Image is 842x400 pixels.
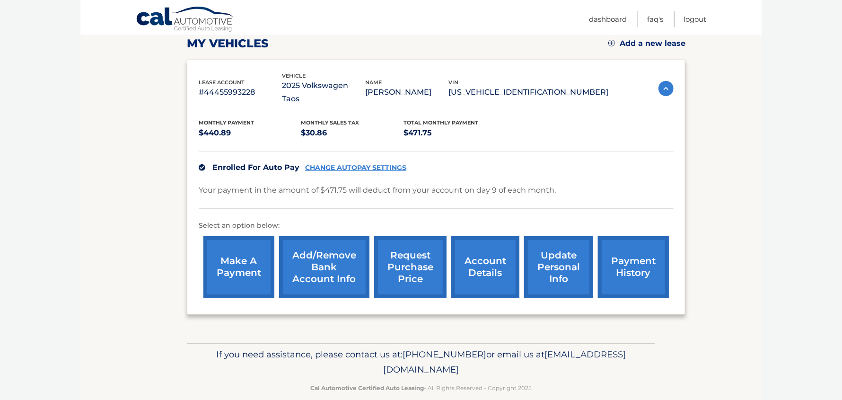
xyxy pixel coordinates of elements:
a: account details [451,236,519,298]
p: $471.75 [403,126,506,140]
a: make a payment [203,236,274,298]
a: Cal Automotive [136,6,235,34]
span: name [365,79,382,86]
p: [PERSON_NAME] [365,86,448,99]
p: [US_VEHICLE_IDENTIFICATION_NUMBER] [448,86,608,99]
p: $440.89 [199,126,301,140]
a: CHANGE AUTOPAY SETTINGS [305,164,406,172]
a: update personal info [524,236,593,298]
img: accordion-active.svg [658,81,674,96]
p: 2025 Volkswagen Taos [282,79,365,106]
p: #44455993228 [199,86,282,99]
a: Dashboard [589,11,627,27]
h2: my vehicles [187,36,269,51]
span: vin [448,79,458,86]
span: Monthly sales Tax [301,119,360,126]
p: $30.86 [301,126,404,140]
a: Logout [684,11,706,27]
p: Your payment in the amount of $471.75 will deduct from your account on day 9 of each month. [199,184,556,197]
a: FAQ's [647,11,663,27]
a: Add/Remove bank account info [279,236,369,298]
a: request purchase price [374,236,447,298]
p: If you need assistance, please contact us at: or email us at [193,347,649,377]
span: Total Monthly Payment [403,119,478,126]
img: add.svg [608,40,615,46]
span: Monthly Payment [199,119,254,126]
img: check.svg [199,164,205,171]
span: [PHONE_NUMBER] [403,349,486,360]
p: - All Rights Reserved - Copyright 2025 [193,383,649,393]
span: vehicle [282,72,306,79]
a: payment history [598,236,669,298]
p: Select an option below: [199,220,674,231]
span: Enrolled For Auto Pay [212,163,299,172]
a: Add a new lease [608,39,685,48]
span: lease account [199,79,245,86]
strong: Cal Automotive Certified Auto Leasing [310,384,424,391]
